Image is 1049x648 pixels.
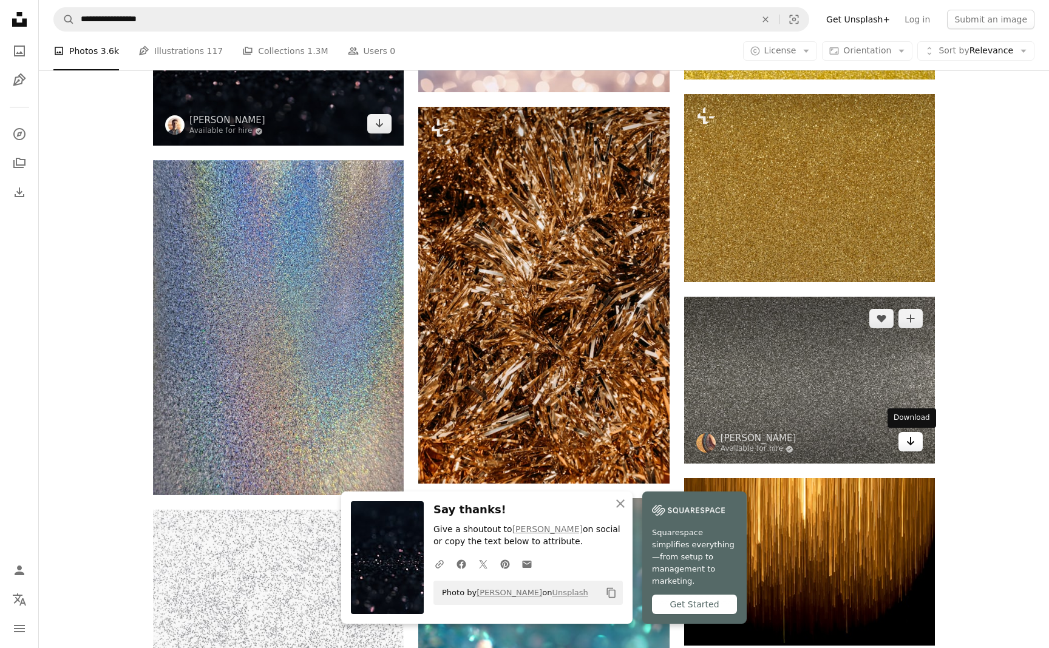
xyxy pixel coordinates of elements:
button: Submit an image [947,10,1034,29]
a: Share over email [516,552,538,576]
span: Orientation [843,46,891,55]
a: Unsplash [552,588,588,597]
a: Share on Facebook [450,552,472,576]
a: Collections [7,151,32,175]
a: a close up of a gold glitter background [684,183,935,194]
h3: Say thanks! [433,501,623,519]
button: Add to Collection [898,309,923,328]
a: Available for hire [189,126,265,136]
a: a very long line of yellow lines on a black background [684,556,935,567]
button: Like [869,309,894,328]
a: black and white textile on brown textile [684,374,935,385]
span: 117 [207,44,223,58]
a: Collections 1.3M [242,32,328,70]
img: a very long line of yellow lines on a black background [684,478,935,645]
button: Copy to clipboard [601,582,622,603]
span: Sort by [939,46,969,55]
div: Get Started [652,595,737,614]
a: Download [898,432,923,451]
span: License [764,46,796,55]
a: [PERSON_NAME] [477,588,542,597]
span: Relevance [939,45,1013,57]
div: Download [888,408,936,428]
button: Sort byRelevance [917,41,1034,61]
img: a close up of a gold glitter background [684,94,935,282]
button: Clear [752,8,779,31]
span: Squarespace simplifies everything—from setup to management to marketing. [652,527,737,587]
p: Give a shoutout to on social or copy the text below to attribute. [433,524,623,548]
a: person in black leather shoe [153,322,404,332]
a: Illustrations [7,68,32,92]
a: Share on Pinterest [494,552,516,576]
a: Users 0 [348,32,396,70]
button: Menu [7,616,32,641]
a: Get Unsplash+ [819,10,897,29]
img: Go to Pierre Bamin's profile [696,433,716,453]
a: [PERSON_NAME] [512,524,583,534]
span: 1.3M [307,44,328,58]
a: Download [367,114,392,133]
img: a close up of a bunch of gold tinsel [418,107,669,484]
img: file-1747939142011-51e5cc87e3c9 [652,501,725,519]
span: 0 [390,44,395,58]
button: Visual search [779,8,809,31]
a: a close up of a bunch of gold tinsel [418,289,669,300]
a: Illustrations 117 [138,32,223,70]
a: Explore [7,122,32,146]
button: Search Unsplash [54,8,75,31]
span: Photo by on [436,583,588,602]
a: Home — Unsplash [7,7,32,34]
img: Go to Tom Morel's profile [165,115,185,135]
a: [PERSON_NAME] [721,432,796,444]
a: [PERSON_NAME] [189,114,265,126]
button: License [743,41,818,61]
form: Find visuals sitewide [53,7,809,32]
a: Squarespace simplifies everything—from setup to management to marketing.Get Started [642,491,747,624]
a: Log in [897,10,937,29]
img: person in black leather shoe [153,160,404,494]
button: Language [7,587,32,612]
button: Orientation [822,41,912,61]
a: Photos [7,39,32,63]
a: Download History [7,180,32,204]
a: a white background with a lot of small dots [153,587,404,598]
a: Available for hire [721,444,796,454]
img: black and white textile on brown textile [684,297,935,464]
a: Share on Twitter [472,552,494,576]
a: Log in / Sign up [7,558,32,582]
